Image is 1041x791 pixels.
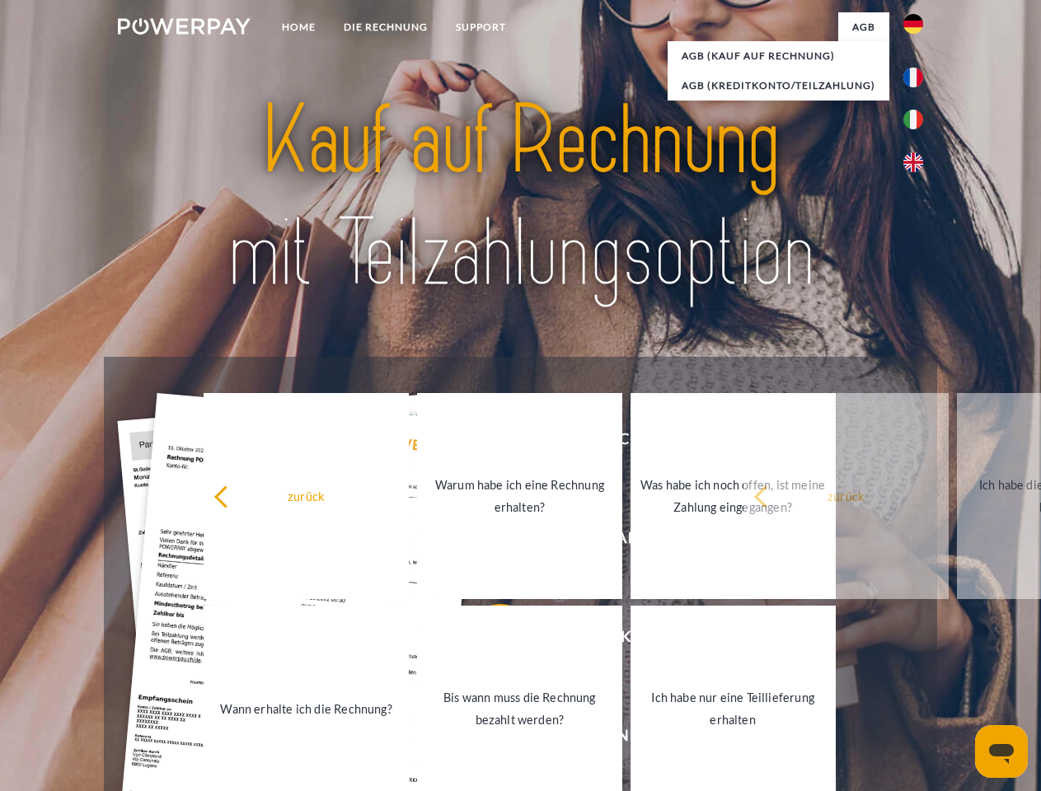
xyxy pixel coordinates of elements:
[903,152,923,172] img: en
[753,484,939,507] div: zurück
[640,686,826,731] div: Ich habe nur eine Teillieferung erhalten
[427,474,612,518] div: Warum habe ich eine Rechnung erhalten?
[427,686,612,731] div: Bis wann muss die Rechnung bezahlt werden?
[442,12,520,42] a: SUPPORT
[903,110,923,129] img: it
[668,41,889,71] a: AGB (Kauf auf Rechnung)
[330,12,442,42] a: DIE RECHNUNG
[668,71,889,101] a: AGB (Kreditkonto/Teilzahlung)
[213,484,399,507] div: zurück
[640,474,826,518] div: Was habe ich noch offen, ist meine Zahlung eingegangen?
[118,18,251,35] img: logo-powerpay-white.svg
[975,725,1028,778] iframe: Schaltfläche zum Öffnen des Messaging-Fensters
[903,14,923,34] img: de
[838,12,889,42] a: agb
[268,12,330,42] a: Home
[631,393,836,599] a: Was habe ich noch offen, ist meine Zahlung eingegangen?
[213,697,399,719] div: Wann erhalte ich die Rechnung?
[157,79,884,316] img: title-powerpay_de.svg
[903,68,923,87] img: fr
